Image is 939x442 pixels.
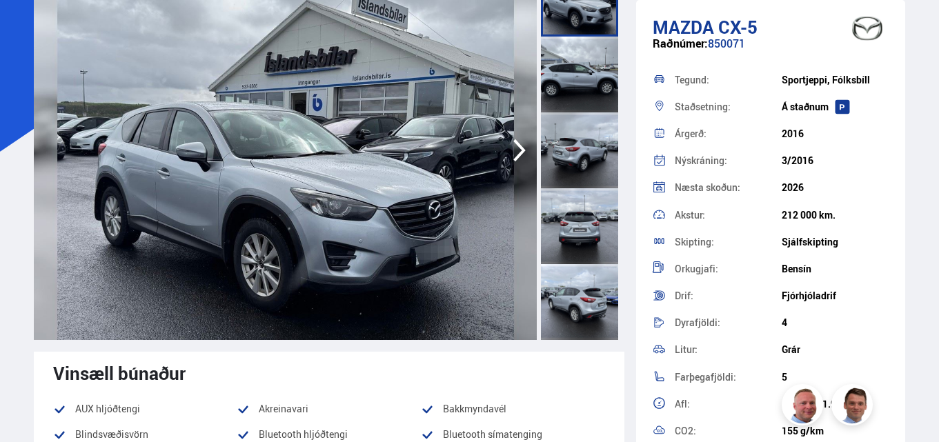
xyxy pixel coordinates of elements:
[237,401,421,417] li: Akreinavari
[653,37,889,64] div: 850071
[782,155,889,166] div: 3/2016
[782,128,889,139] div: 2016
[53,401,237,417] li: AUX hljóðtengi
[782,237,889,248] div: Sjálfskipting
[782,182,889,193] div: 2026
[782,290,889,301] div: Fjórhjóladrif
[833,386,875,428] img: FbJEzSuNWCJXmdc-.webp
[675,372,782,382] div: Farþegafjöldi:
[675,210,782,220] div: Akstur:
[653,36,708,51] span: Raðnúmer:
[421,401,605,417] li: Bakkmyndavél
[782,74,889,86] div: Sportjeppi, Fólksbíll
[675,75,782,85] div: Tegund:
[718,14,758,39] span: CX-5
[784,386,825,428] img: siFngHWaQ9KaOqBr.png
[840,7,895,50] img: brand logo
[675,183,782,192] div: Næsta skoðun:
[782,344,889,355] div: Grár
[675,237,782,247] div: Skipting:
[782,210,889,221] div: 212 000 km.
[675,399,782,409] div: Afl:
[675,156,782,165] div: Nýskráning:
[675,318,782,328] div: Dyrafjöldi:
[653,14,714,39] span: Mazda
[675,102,782,112] div: Staðsetning:
[675,426,782,436] div: CO2:
[782,263,889,274] div: Bensín
[782,425,889,436] div: 155 g/km
[675,291,782,301] div: Drif:
[782,372,889,383] div: 5
[675,264,782,274] div: Orkugjafi:
[11,6,52,47] button: Opna LiveChat spjallviðmót
[675,129,782,139] div: Árgerð:
[675,345,782,354] div: Litur:
[782,101,889,112] div: Á staðnum
[782,317,889,328] div: 4
[53,363,606,383] div: Vinsæll búnaður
